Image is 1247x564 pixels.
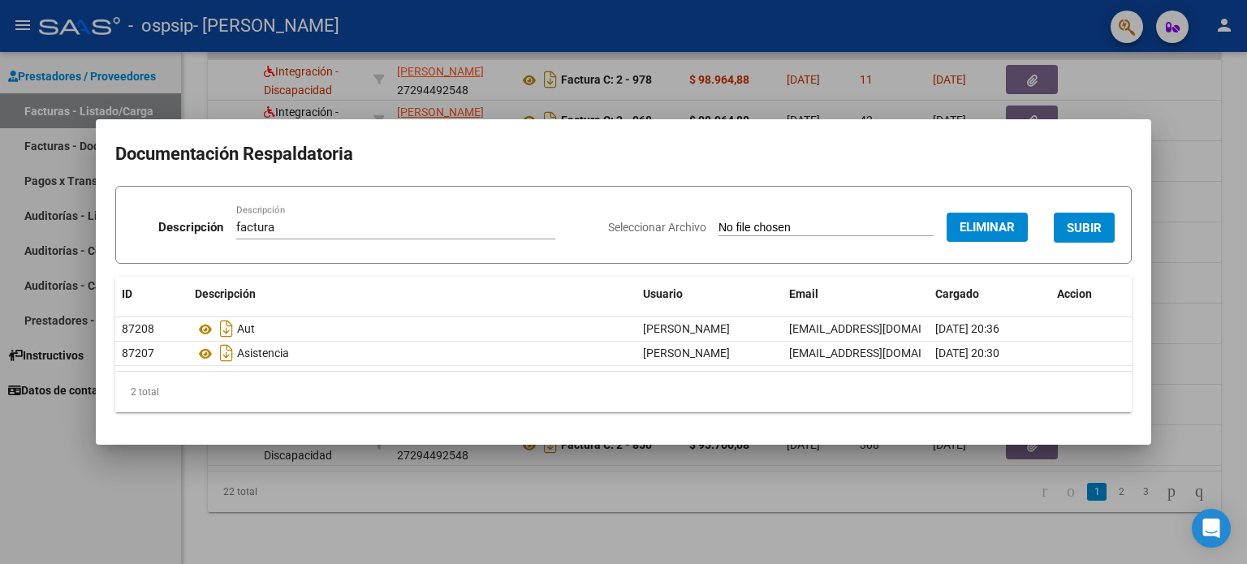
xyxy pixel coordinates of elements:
[947,213,1028,242] button: Eliminar
[158,218,223,237] p: Descripción
[960,220,1015,235] span: Eliminar
[195,316,630,342] div: Aut
[1054,213,1115,243] button: SUBIR
[1192,509,1231,548] div: Open Intercom Messenger
[216,340,237,366] i: Descargar documento
[789,322,969,335] span: [EMAIL_ADDRESS][DOMAIN_NAME]
[643,322,730,335] span: [PERSON_NAME]
[643,347,730,359] span: [PERSON_NAME]
[122,347,154,359] span: 87207
[1067,221,1102,235] span: SUBIR
[643,287,683,300] span: Usuario
[115,372,1132,412] div: 2 total
[935,322,999,335] span: [DATE] 20:36
[115,139,1132,170] h2: Documentación Respaldatoria
[216,316,237,342] i: Descargar documento
[195,340,630,366] div: Asistencia
[122,322,154,335] span: 87208
[188,277,636,312] datatable-header-cell: Descripción
[935,347,999,359] span: [DATE] 20:30
[636,277,783,312] datatable-header-cell: Usuario
[1051,277,1132,312] datatable-header-cell: Accion
[608,221,706,234] span: Seleccionar Archivo
[929,277,1051,312] datatable-header-cell: Cargado
[195,287,256,300] span: Descripción
[935,287,979,300] span: Cargado
[122,287,132,300] span: ID
[789,287,818,300] span: Email
[115,277,188,312] datatable-header-cell: ID
[789,347,969,359] span: [EMAIL_ADDRESS][DOMAIN_NAME]
[783,277,929,312] datatable-header-cell: Email
[1057,287,1092,300] span: Accion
